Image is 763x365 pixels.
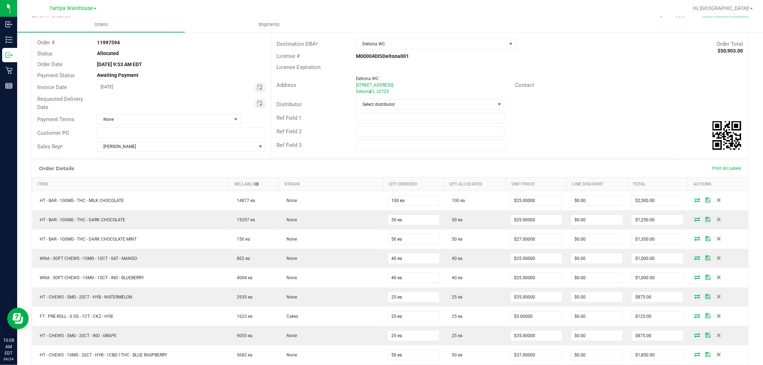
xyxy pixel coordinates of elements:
span: Deltona WC [356,39,507,49]
span: Deltona WC [356,76,379,81]
inline-svg: Inventory [5,36,13,43]
input: 0 [571,215,622,225]
p: 10:08 AM EDT [3,337,14,356]
th: Actions [688,178,748,191]
span: Distributor [277,101,302,108]
input: 0 [571,234,622,244]
input: 0 [388,253,439,263]
span: Hi, [GEOGRAPHIC_DATA]! [693,5,749,11]
qrcode: 11997594 [713,121,741,150]
span: Save Order Detail [703,236,714,241]
span: Delete Order Detail [714,314,724,318]
input: 0 [388,215,439,225]
input: 0 [511,292,562,302]
span: FT - PRE-ROLL - 0.5G - 1CT - CKZ - HYB [36,314,113,319]
input: 0 [511,215,562,225]
span: Contact [515,82,534,88]
input: 0 [511,331,562,341]
a: Shipments [185,17,353,32]
span: 25 ea [448,333,463,338]
span: Save Order Detail [703,217,714,221]
th: Qty Ordered [383,178,444,191]
span: Delete Order Detail [714,198,724,202]
strong: 11997594 [97,40,120,45]
span: None [283,295,297,300]
span: Deltona [356,89,371,94]
span: 2935 ea [233,295,253,300]
span: None [283,237,297,242]
input: 0 [571,253,622,263]
input: 0 [388,350,439,360]
span: Save Order Detail [703,333,714,337]
input: 0 [632,311,683,321]
span: 1623 ea [233,314,253,319]
span: Delete Order Detail [714,275,724,279]
inline-svg: Outbound [5,51,13,59]
span: None [97,114,231,124]
span: Payment Terms [37,116,74,123]
span: None [283,256,297,261]
span: 50 ea [448,352,463,357]
span: Shipments [249,21,289,28]
span: 15297 ea [233,217,255,222]
input: 0 [388,234,439,244]
h1: Order Details [39,166,74,171]
input: 0 [511,311,562,321]
input: 0 [388,196,439,206]
span: Destination DBA [277,41,316,47]
span: Customer PO [37,130,69,136]
strong: M00004DISDeltona001 [356,53,409,59]
input: 0 [511,196,562,206]
span: Save Order Detail [703,294,714,299]
span: 9055 ea [233,333,253,338]
span: 40 ea [448,256,463,261]
span: Status [37,50,53,57]
span: Tampa Warehouse [49,5,93,11]
th: Strain [279,178,383,191]
iframe: Resource center [7,308,29,329]
span: FL [370,89,375,94]
span: Save Order Detail [703,314,714,318]
span: License # [277,53,300,59]
span: None [283,275,297,280]
span: Delete Order Detail [714,236,724,241]
span: HT - BAR - 100MG - THC - DARK CHOCOLATE [36,217,126,222]
input: 0 [388,273,439,283]
span: Save Order Detail [703,352,714,356]
input: 0 [632,350,683,360]
span: Cakez [283,314,299,319]
span: License Expiration [277,64,321,70]
span: 802 ea [233,256,250,261]
input: 0 [511,273,562,283]
span: Delete Order Detail [714,217,724,221]
span: Invoice Date [37,84,67,90]
span: Orders [85,21,118,28]
span: 14877 ea [233,198,255,203]
span: 50 ea [448,237,463,242]
input: 0 [632,234,683,244]
span: HT - CHEWS - 10MG - 20CT - HYB - 1CBD-1THC - BLUE RASPBERRY [36,352,167,357]
span: Address [277,82,296,88]
input: 0 [571,196,622,206]
strong: [DATE] 9:53 AM EDT [97,61,142,67]
span: Requested Delivery Date [37,96,83,110]
span: Delete Order Detail [714,256,724,260]
span: 5682 ea [233,352,253,357]
span: Ref Field 3 [277,142,302,148]
span: Ref Field 1 [277,115,302,121]
span: None [283,333,297,338]
span: Save Order Detail [703,198,714,202]
a: Orders [17,17,185,32]
input: 0 [388,311,439,321]
span: None [283,217,297,222]
span: Save Order Detail [703,275,714,279]
input: 0 [511,234,562,244]
span: Toggle calendar [255,98,265,108]
span: 100 ea [448,198,465,203]
span: Delete Order Detail [714,294,724,299]
input: 0 [632,215,683,225]
span: Print All Labels [712,166,741,171]
input: 0 [632,292,683,302]
span: Toggle calendar [255,82,265,92]
th: Unit Price [506,178,567,191]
